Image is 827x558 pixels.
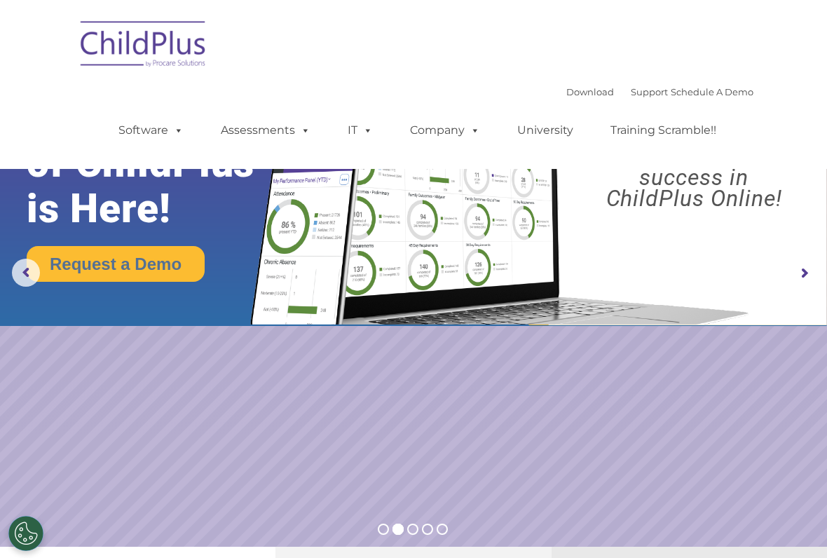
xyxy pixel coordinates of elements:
font: | [566,86,753,97]
a: Download [566,86,614,97]
a: Request a Demo [27,246,205,282]
a: Support [631,86,668,97]
a: Company [396,116,494,144]
rs-layer: The Future of ChildPlus is Here! [27,95,291,231]
a: Training Scramble!! [596,116,730,144]
button: Cookies Settings [8,516,43,551]
img: ChildPlus by Procare Solutions [74,11,214,81]
a: University [503,116,587,144]
a: Assessments [207,116,324,144]
a: Software [104,116,198,144]
rs-layer: Boost your productivity and streamline your success in ChildPlus Online! [571,104,816,209]
a: IT [334,116,387,144]
a: Schedule A Demo [671,86,753,97]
